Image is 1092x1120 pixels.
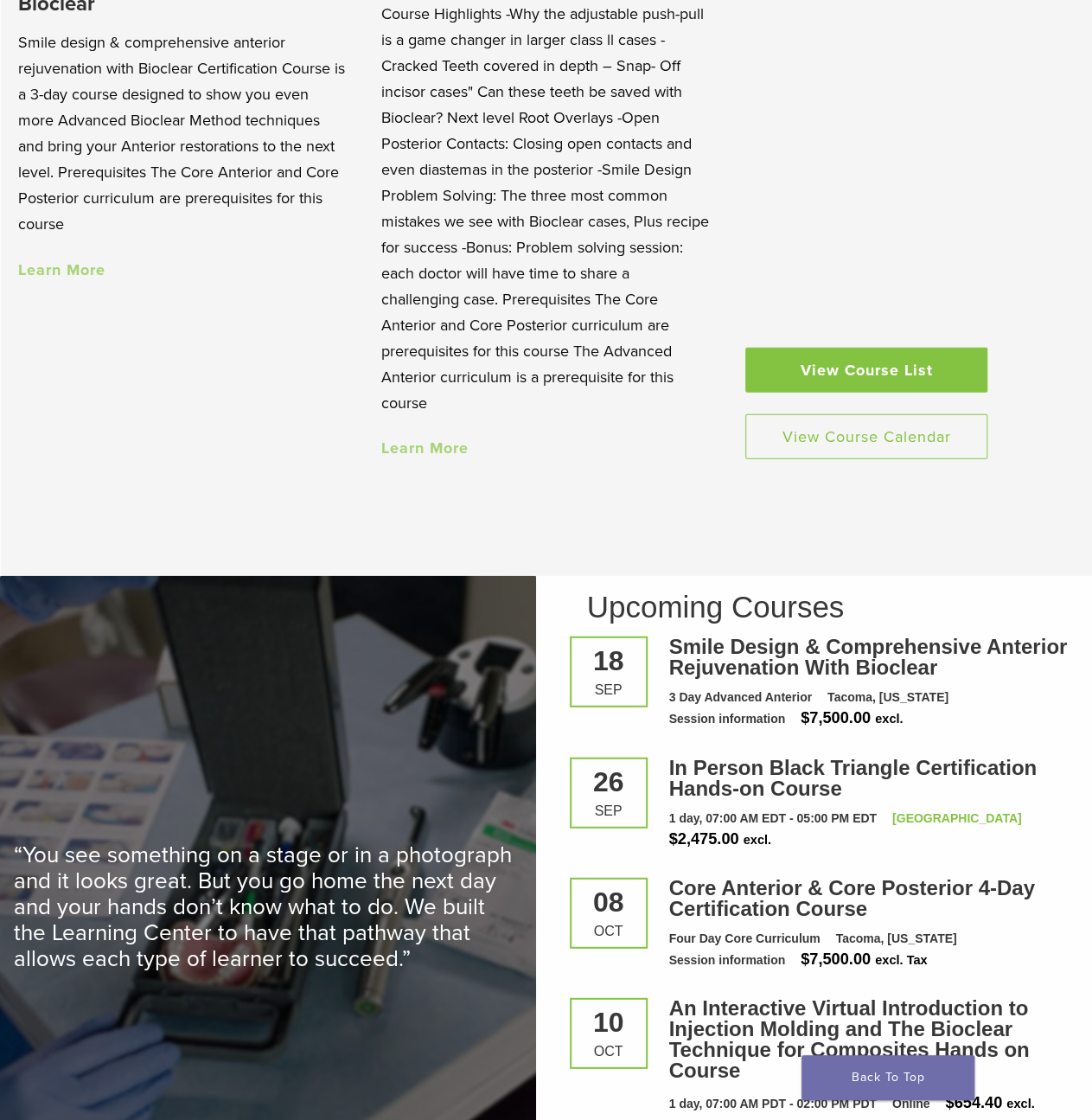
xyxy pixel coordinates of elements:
[945,1094,1002,1111] span: $654.40
[669,951,786,970] div: Session information
[584,804,633,818] div: Sep
[669,710,786,728] div: Session information
[801,709,871,726] span: $7,500.00
[584,1008,633,1036] div: 10
[584,683,633,697] div: Sep
[875,712,903,726] span: excl.
[584,768,633,796] div: 26
[669,635,1068,679] a: Smile Design & Comprehensive Anterior Rejuvenation With Bioclear
[669,930,821,948] div: Four Day Core Curriculum
[669,688,812,707] div: 3 Day Advanced Anterior
[827,688,948,707] div: Tacoma, [US_STATE]
[669,830,739,848] span: $2,475.00
[584,1045,633,1059] div: Oct
[801,1055,974,1100] a: Back To Top
[669,1095,877,1113] div: 1 day, 07:00 AM PDT - 02:00 PM PDT
[669,756,1037,800] a: In Person Black Triangle Certification Hands-on Course
[669,996,1030,1082] a: An Interactive Virtual Introduction to Injection Molding and The Bioclear Technique for Composite...
[584,888,633,916] div: 08
[745,414,987,459] a: View Course Calendar
[669,810,877,828] div: 1 day, 07:00 AM EDT - 05:00 PM EDT
[1006,1097,1034,1110] span: excl.
[835,930,956,948] div: Tacoma, [US_STATE]
[801,950,871,968] span: $7,500.00
[18,260,105,279] a: Learn More
[381,1,711,416] p: Course Highlights -Why the adjustable push-pull is a game changer in larger class ll cases -Crack...
[381,438,469,458] a: Learn More
[745,348,987,393] a: View Course List
[14,842,522,972] p: “You see something on a stage or in a photograph and it looks great. But you go home the next day...
[743,833,770,847] span: excl.
[669,876,1035,920] a: Core Anterior & Core Posterior 4-Day Certification Course
[18,29,348,237] p: Smile design & comprehensive anterior rejuvenation with Bioclear Certification Course is a 3-day ...
[584,647,633,675] div: 18
[892,1095,930,1113] div: Online
[875,953,927,967] span: excl. Tax
[587,592,1063,622] h2: Upcoming Courses
[892,811,1022,825] a: [GEOGRAPHIC_DATA]
[584,925,633,938] div: Oct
